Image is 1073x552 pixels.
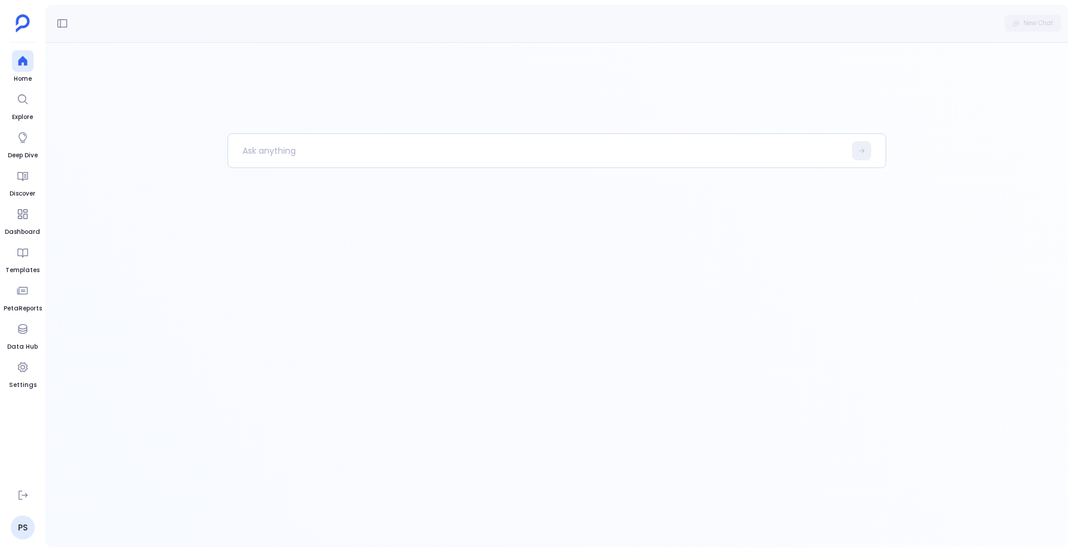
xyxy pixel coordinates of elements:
a: Discover [10,165,35,199]
a: PetaReports [4,280,42,313]
span: Deep Dive [8,151,38,160]
a: Settings [9,356,37,390]
span: Data Hub [7,342,38,352]
a: Deep Dive [8,127,38,160]
a: Explore [12,89,34,122]
a: Data Hub [7,318,38,352]
span: Home [12,74,34,84]
span: Templates [5,266,40,275]
a: PS [11,516,35,539]
span: PetaReports [4,304,42,313]
span: Dashboard [5,227,40,237]
span: Settings [9,380,37,390]
a: Templates [5,242,40,275]
span: Discover [10,189,35,199]
a: Home [12,50,34,84]
span: Explore [12,112,34,122]
img: petavue logo [16,14,30,32]
a: Dashboard [5,203,40,237]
